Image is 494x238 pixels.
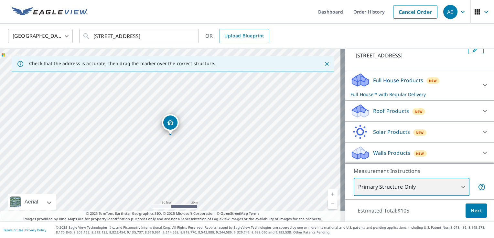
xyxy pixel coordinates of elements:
span: New [416,151,424,156]
p: Roof Products [373,107,409,115]
div: Walls ProductsNew [350,145,489,161]
p: Full House Products [373,76,423,84]
a: Current Level 19, Zoom Out [328,199,338,209]
p: Full House™ with Regular Delivery [350,91,477,98]
a: Current Level 19, Zoom In [328,189,338,199]
span: Next [471,207,482,215]
p: Solar Products [373,128,410,136]
p: Check that the address is accurate, then drag the marker over the correct structure. [29,61,215,66]
a: Terms [249,211,260,216]
img: EV Logo [12,7,88,17]
button: Edit building 1 [468,44,484,54]
span: Upload Blueprint [224,32,264,40]
span: Your report will include only the primary structure on the property. For example, a detached gara... [478,183,486,191]
div: OR [205,29,269,43]
div: Roof ProductsNew [350,103,489,119]
p: Estimated Total: $105 [352,203,414,218]
a: Upload Blueprint [219,29,269,43]
p: Walls Products [373,149,410,157]
div: Solar ProductsNew [350,124,489,140]
a: Terms of Use [3,228,23,232]
button: Close [323,60,331,68]
div: Aerial [23,194,40,210]
div: Full House ProductsNewFull House™ with Regular Delivery [350,73,489,98]
div: Dropped pin, building 1, Residential property, 3357 Clarks Bridge Rd Gainesville, GA 30506 [162,114,179,134]
p: | [3,228,46,232]
p: [STREET_ADDRESS] [356,52,466,59]
p: Measurement Instructions [354,167,486,175]
div: [GEOGRAPHIC_DATA] [8,27,73,45]
span: New [429,78,437,83]
button: Next [466,203,487,218]
a: Privacy Policy [25,228,46,232]
a: OpenStreetMap [220,211,248,216]
a: Cancel Order [393,5,437,19]
input: Search by address or latitude-longitude [93,27,186,45]
span: © 2025 TomTom, Earthstar Geographics SIO, © 2025 Microsoft Corporation, © [86,211,260,216]
span: New [415,109,423,114]
div: Primary Structure Only [354,178,469,196]
div: AE [443,5,457,19]
span: New [416,130,424,135]
div: Aerial [8,194,56,210]
p: © 2025 Eagle View Technologies, Inc. and Pictometry International Corp. All Rights Reserved. Repo... [56,225,491,235]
